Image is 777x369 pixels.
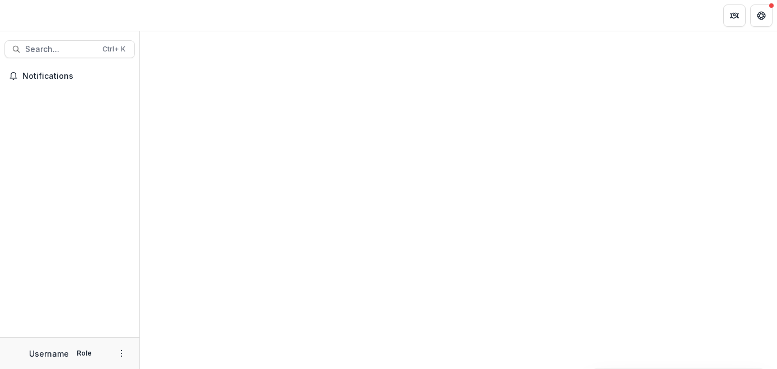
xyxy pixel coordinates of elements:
[73,348,95,358] p: Role
[750,4,773,27] button: Get Help
[25,45,96,54] span: Search...
[100,43,128,55] div: Ctrl + K
[723,4,746,27] button: Partners
[115,347,128,360] button: More
[29,348,69,359] p: Username
[4,40,135,58] button: Search...
[22,72,130,81] span: Notifications
[4,67,135,85] button: Notifications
